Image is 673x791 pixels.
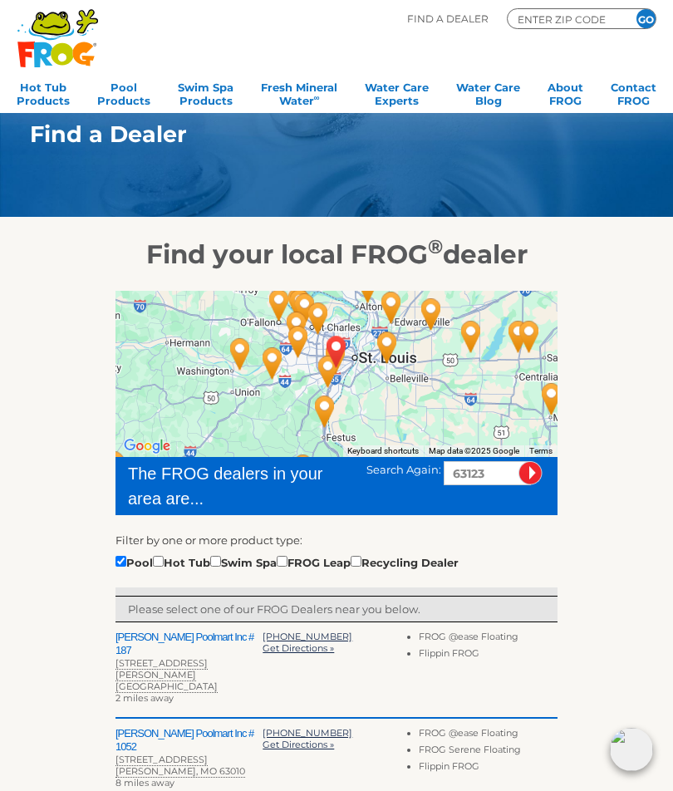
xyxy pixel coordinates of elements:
[366,278,417,337] div: Highland Pool & Spa - Glen Carbon - 25 miles away.
[115,727,263,754] h2: [PERSON_NAME] Poolmart Inc # 1052
[253,276,305,334] div: Leslie's Poolmart Inc # 1076 - 26 miles away.
[636,9,656,28] input: GO
[548,76,583,109] a: AboutFROG
[278,441,329,499] div: Kasten - Bonne Terre - 44 miles away.
[97,76,150,109] a: PoolProducts
[504,307,555,366] div: Pisces Pools & Spas - Odin - 69 miles away.
[347,445,419,457] button: Keyboard shortcuts
[419,744,558,760] li: FROG Serene Floating
[271,298,322,356] div: Baker Pool and Spa - 17 miles away.
[419,760,558,777] li: Flippin FROG
[17,76,70,109] a: Hot TubProducts
[526,370,577,428] div: Crystal Clear Pools & Spas - 79 miles away.
[115,631,263,657] h2: [PERSON_NAME] Poolmart Inc # 187
[5,238,668,270] h2: Find your local FROG dealer
[529,446,553,455] a: Terms (opens in new tab)
[302,342,354,400] div: Leslie's Poolmart Inc # 1052 - 8 miles away.
[405,285,457,343] div: Highland Pool & Spa - Highland - 36 miles away.
[263,727,352,739] a: [PHONE_NUMBER]
[115,553,459,571] div: Pool Hot Tub Swim Spa FROG Leap Recycling Dealer
[518,461,543,485] input: Submit
[516,12,616,27] input: Zip Code Form
[115,692,174,704] span: 2 miles away
[365,76,429,109] a: Water CareExperts
[128,601,545,617] p: Please select one of our FROG Dealers near you below.
[299,382,351,440] div: Fantasy Pools - 22 miles away.
[261,76,337,109] a: Fresh MineralWater∞
[445,307,497,366] div: Pisces Pools Plus Inc. - 48 miles away.
[611,76,656,109] a: ContactFROG
[247,334,298,392] div: Lu's Pool and Spa - 23 miles away.
[361,318,413,376] div: Munie Leisure Center - 18 miles away.
[314,93,320,102] sup: ∞
[311,322,362,381] div: AFFTON, MO 63123
[456,76,520,109] a: Water CareBlog
[214,325,266,383] div: Ozark Pool & Spa - 35 miles away.
[120,435,174,457] img: Google
[115,532,302,548] label: Filter by one or more product type:
[263,739,334,750] a: Get Directions »
[493,307,544,366] div: Evergreen Pool & Spa Plus LLC - 65 miles away.
[115,777,174,789] span: 8 miles away
[419,727,558,744] li: FROG @ease Floating
[429,446,519,455] span: Map data ©2025 Google
[263,631,352,642] a: [PHONE_NUMBER]
[366,463,441,476] span: Search Again:
[263,642,334,654] a: Get Directions »
[310,329,361,387] div: Leslie's Poolmart Inc # 187 - 2 miles away.
[407,8,489,29] p: Find A Dealer
[292,289,344,347] div: R & S Pool & Spa - 13 miles away.
[419,647,558,664] li: Flippin FROG
[120,435,174,457] a: Open this area in Google Maps (opens a new window)
[428,234,443,258] sup: ®
[273,312,324,371] div: Leslie's Poolmart, Inc. # 347 - 14 miles away.
[610,728,653,771] img: openIcon
[30,121,602,147] h1: Find a Dealer
[419,631,558,647] li: FROG @ease Floating
[128,461,342,511] div: The FROG dealers in your area are...
[178,76,233,109] a: Swim SpaProducts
